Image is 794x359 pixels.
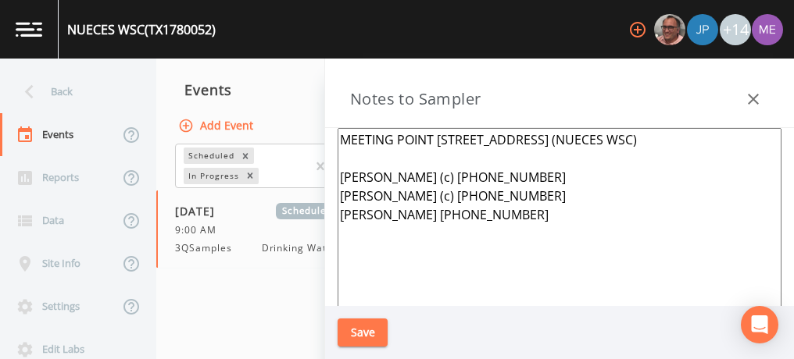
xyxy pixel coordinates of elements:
button: Add Event [175,112,259,140]
div: Events [156,70,383,109]
div: Remove In Progress [241,168,259,184]
span: Scheduled [276,203,338,219]
span: 9:00 AM [175,223,226,237]
h3: Notes to Sampler [350,87,481,112]
img: logo [16,22,42,37]
div: NUECES WSC (TX1780052) [67,20,216,39]
div: Joshua gere Paul [686,14,719,45]
span: 3QSamples [175,241,241,255]
img: e2d790fa78825a4bb76dcb6ab311d44c [654,14,685,45]
div: Mike Franklin [653,14,686,45]
img: 41241ef155101aa6d92a04480b0d0000 [687,14,718,45]
div: +14 [720,14,751,45]
span: [DATE] [175,203,226,219]
div: Open Intercom Messenger [741,306,778,343]
div: Remove Scheduled [237,148,254,164]
div: In Progress [184,168,241,184]
img: d4d65db7c401dd99d63b7ad86343d265 [752,14,783,45]
button: Save [338,318,388,347]
div: Scheduled [184,148,237,164]
span: Drinking Water [262,241,338,255]
a: [DATE]Scheduled9:00 AM3QSamplesDrinking Water [156,190,383,268]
